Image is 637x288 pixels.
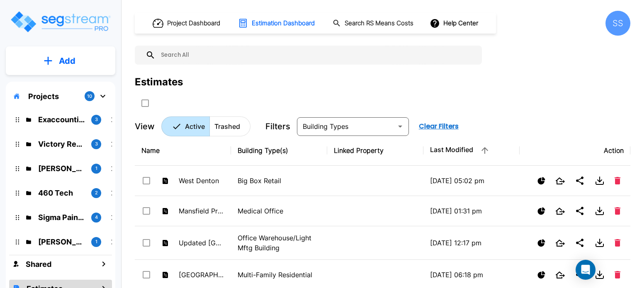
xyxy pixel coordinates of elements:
p: View [135,120,155,133]
p: West Denton [179,176,224,186]
p: Office Warehouse/Light Mftg Building [238,233,321,253]
button: Project Dashboard [149,14,225,32]
button: Download [591,235,608,251]
p: Big Box Retail [238,176,321,186]
p: 10 [87,93,92,100]
p: Filters [265,120,290,133]
button: Trashed [209,116,250,136]
th: Building Type(s) [231,136,327,166]
div: Platform [161,116,250,136]
h1: Project Dashboard [167,19,220,28]
button: Delete [611,268,624,282]
button: Share [571,266,588,283]
p: [DATE] 12:17 pm [430,238,513,248]
input: Building Types [299,121,393,132]
button: Open New Tab [552,268,568,282]
button: Add [6,49,115,73]
button: Open New Tab [552,236,568,250]
p: Multi-Family Residential [238,270,321,280]
img: Logo [10,10,111,34]
p: Updated [GEOGRAPHIC_DATA] [179,238,224,248]
p: 3 [95,140,98,148]
button: Active [161,116,210,136]
button: Delete [611,236,624,250]
button: Open [394,121,406,132]
p: [DATE] 06:18 pm [430,270,513,280]
button: Help Center [428,15,481,31]
button: Show Ranges [534,236,549,250]
button: Delete [611,174,624,188]
p: Victory Real Estate [38,138,85,150]
p: Active [185,121,205,131]
p: [DATE] 01:31 pm [430,206,513,216]
th: Last Modified [423,136,520,166]
button: Share [571,172,588,189]
p: Mansfield Property [179,206,224,216]
button: Open New Tab [552,204,568,218]
div: Name [141,145,224,155]
p: Sigma Pain Clinic [38,212,85,223]
button: Search RS Means Costs [329,15,418,31]
input: Search All [156,46,478,65]
h1: Search RS Means Costs [345,19,413,28]
button: Clear Filters [416,118,462,135]
p: Atkinson Candy [38,163,85,174]
p: [GEOGRAPHIC_DATA] [179,270,224,280]
p: 3 [95,116,98,123]
button: SelectAll [137,95,153,111]
button: Share [571,235,588,251]
button: Download [591,266,608,283]
p: Add [59,55,75,67]
button: Download [591,172,608,189]
button: Show Ranges [534,204,549,218]
button: Delete [611,204,624,218]
p: Exaccountic - Victory Real Estate [38,114,85,125]
div: Estimates [135,75,183,90]
button: Download [591,203,608,219]
button: Open New Tab [552,174,568,188]
th: Linked Property [327,136,423,166]
p: [DATE] 05:02 pm [430,176,513,186]
p: Projects [28,91,59,102]
div: Open Intercom Messenger [576,260,596,280]
button: Estimation Dashboard [235,15,319,32]
div: SS [605,11,630,36]
p: 460 Tech [38,187,85,198]
p: 2 [95,189,98,196]
p: 1 [95,165,97,172]
button: Show Ranges [534,268,549,282]
button: Share [571,203,588,219]
button: Show Ranges [534,174,549,188]
h1: Estimation Dashboard [252,19,315,28]
p: McLane Rental Properties [38,236,85,247]
p: Medical Office [238,206,321,216]
p: 1 [95,238,97,245]
h1: Shared [26,259,51,270]
p: 4 [95,214,98,221]
th: Action [520,136,630,166]
p: Trashed [214,121,240,131]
